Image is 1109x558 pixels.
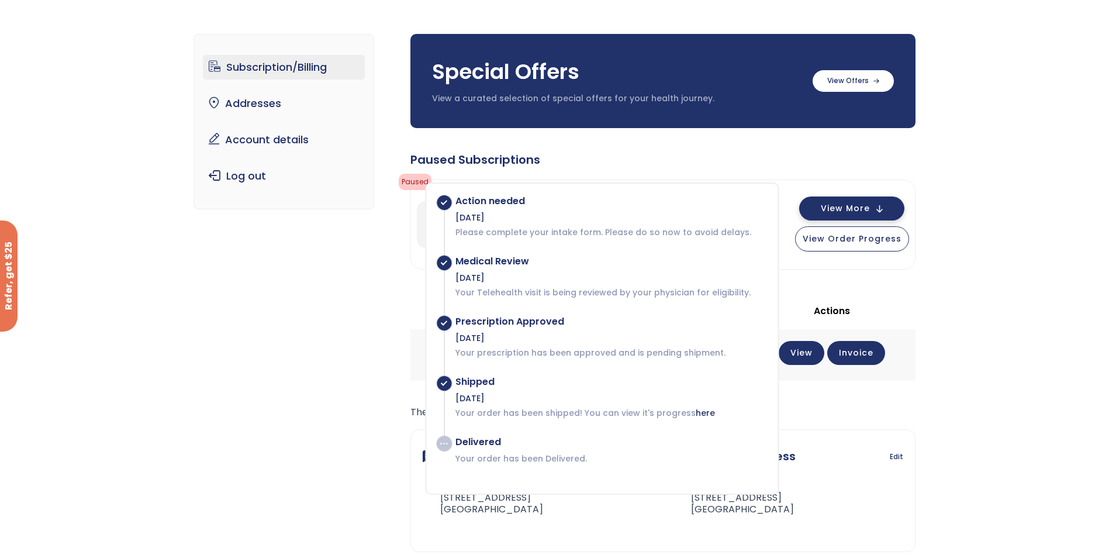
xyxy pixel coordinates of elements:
div: Action needed [455,195,766,207]
a: Addresses [203,91,365,116]
span: View Order Progress [803,233,901,244]
p: The following addresses will be used on the checkout page by default. [410,404,915,421]
span: Actions [814,304,850,318]
p: Your order has been shipped! You can view it's progress [455,407,766,419]
a: Account details [203,128,365,152]
p: Your order has been Delivered. [455,453,766,464]
a: Edit [890,449,903,465]
h3: Billing address [423,442,528,471]
p: Your prescription has been approved and is pending shipment. [455,347,766,359]
h3: Special Offers [432,57,801,87]
div: [DATE] [455,272,766,284]
a: View [779,341,824,365]
button: View More [799,197,904,221]
button: View Order Progress [795,226,909,252]
div: [DATE] [455,332,766,344]
a: Invoice [827,341,885,365]
div: Shipped [455,376,766,388]
div: Medical Review [455,256,766,267]
div: Delivered [455,436,766,448]
span: Paused [399,174,431,190]
p: View a curated selection of special offers for your health journey. [432,93,801,105]
div: Prescription Approved [455,316,766,328]
div: [DATE] [455,212,766,223]
div: [DATE] [455,392,766,404]
address: [PERSON_NAME] [STREET_ADDRESS] [GEOGRAPHIC_DATA] [672,480,794,516]
span: View More [821,205,870,212]
a: Subscription/Billing [203,55,365,80]
p: Your Telehealth visit is being reviewed by your physician for eligibility. [455,287,766,298]
div: Paused Subscriptions [410,151,915,168]
address: [PERSON_NAME] [STREET_ADDRESS] [GEOGRAPHIC_DATA] [423,480,543,516]
a: Log out [203,164,365,188]
a: here [696,407,715,419]
nav: Account pages [194,34,374,209]
p: Please complete your intake form. Please do so now to avoid delays. [455,226,766,238]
